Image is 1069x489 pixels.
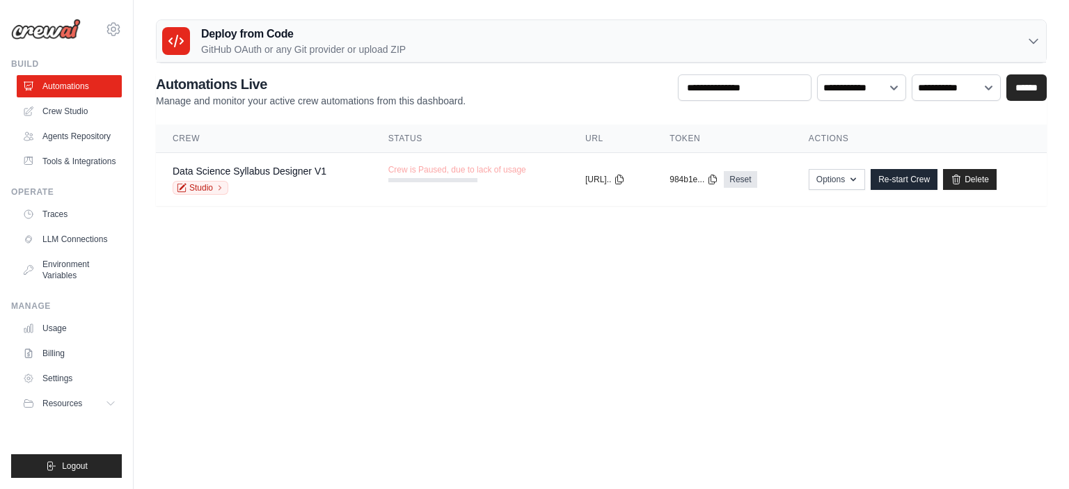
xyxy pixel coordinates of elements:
[156,125,372,153] th: Crew
[173,181,228,195] a: Studio
[11,19,81,40] img: Logo
[62,460,88,472] span: Logout
[17,228,122,250] a: LLM Connections
[156,74,466,94] h2: Automations Live
[792,125,1047,153] th: Actions
[17,342,122,364] a: Billing
[201,42,406,56] p: GitHub OAuth or any Git provider or upload ZIP
[17,317,122,339] a: Usage
[17,392,122,415] button: Resources
[11,454,122,478] button: Logout
[724,171,757,188] a: Reset
[569,125,653,153] th: URL
[11,186,122,198] div: Operate
[17,150,122,173] a: Tools & Integrations
[17,100,122,122] a: Crew Studio
[11,58,122,70] div: Build
[42,398,82,409] span: Resources
[173,166,326,177] a: Data Science Syllabus Designer V1
[17,75,122,97] a: Automations
[17,367,122,390] a: Settings
[809,169,865,190] button: Options
[670,174,718,185] button: 984b1e...
[201,26,406,42] h3: Deploy from Code
[871,169,937,190] a: Re-start Crew
[943,169,997,190] a: Delete
[372,125,569,153] th: Status
[11,300,122,312] div: Manage
[17,203,122,225] a: Traces
[17,253,122,287] a: Environment Variables
[17,125,122,147] a: Agents Repository
[653,125,792,153] th: Token
[156,94,466,108] p: Manage and monitor your active crew automations from this dashboard.
[388,164,526,175] span: Crew is Paused, due to lack of usage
